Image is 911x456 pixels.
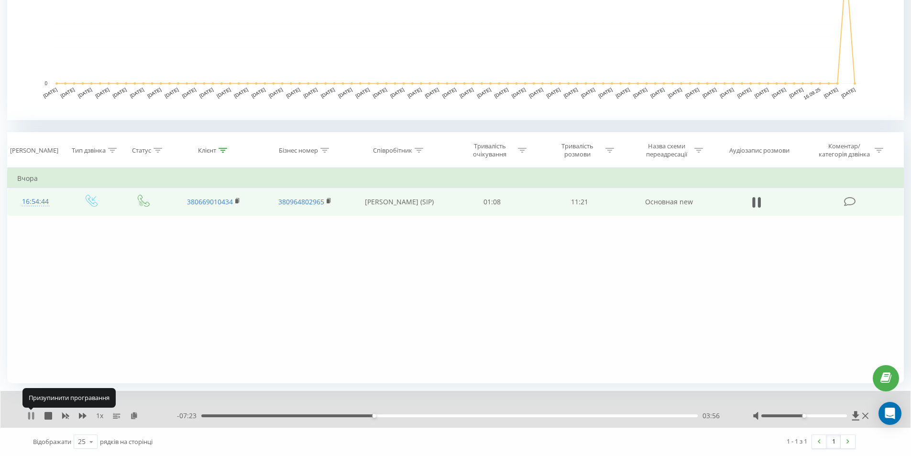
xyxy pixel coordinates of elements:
span: Відображати [33,437,71,446]
div: Призупинити програвання [22,388,116,407]
div: Accessibility label [802,414,806,418]
text: [DATE] [164,87,180,99]
div: Бізнес номер [279,146,318,155]
text: 16.09.25 [802,87,822,100]
text: [DATE] [129,87,145,99]
text: [DATE] [146,87,162,99]
a: 380964802965 [278,197,324,206]
span: 03:56 [702,411,720,421]
text: 0 [44,81,47,86]
text: [DATE] [372,87,388,99]
text: [DATE] [320,87,336,99]
div: 16:54:44 [17,192,54,211]
text: [DATE] [181,87,197,99]
text: [DATE] [702,87,717,99]
text: [DATE] [303,87,318,99]
div: Тип дзвінка [72,146,106,155]
a: 1 [826,435,841,448]
text: [DATE] [268,87,284,99]
text: [DATE] [684,87,700,99]
text: [DATE] [840,87,856,99]
text: [DATE] [649,87,665,99]
div: Тривалість розмови [552,142,603,158]
td: [PERSON_NAME] (SIP) [351,188,449,216]
div: Аудіозапис розмови [729,146,790,155]
span: 1 x [96,411,103,421]
td: Основная new [623,188,714,216]
text: [DATE] [406,87,422,99]
text: [DATE] [719,87,735,99]
div: Коментар/категорія дзвінка [816,142,872,158]
text: [DATE] [667,87,683,99]
text: [DATE] [251,87,266,99]
div: Тривалість очікування [464,142,516,158]
div: Open Intercom Messenger [878,402,901,425]
text: [DATE] [597,87,613,99]
text: [DATE] [441,87,457,99]
text: [DATE] [389,87,405,99]
text: [DATE] [198,87,214,99]
text: [DATE] [511,87,527,99]
text: [DATE] [632,87,648,99]
div: Назва схеми переадресації [641,142,692,158]
div: 1 - 1 з 1 [787,436,807,446]
td: 11:21 [536,188,624,216]
text: [DATE] [337,87,353,99]
div: Статус [132,146,151,155]
text: [DATE] [615,87,631,99]
div: Клієнт [198,146,216,155]
text: [DATE] [355,87,371,99]
text: [DATE] [94,87,110,99]
text: [DATE] [823,87,839,99]
text: [DATE] [563,87,579,99]
text: [DATE] [233,87,249,99]
text: [DATE] [789,87,804,99]
text: [DATE] [285,87,301,99]
div: Accessibility label [373,414,376,418]
text: [DATE] [528,87,544,99]
text: [DATE] [580,87,596,99]
text: [DATE] [494,87,509,99]
text: [DATE] [476,87,492,99]
span: - 07:23 [177,411,201,421]
text: [DATE] [546,87,561,99]
a: 380669010434 [187,197,233,206]
span: рядків на сторінці [100,437,153,446]
text: [DATE] [77,87,93,99]
td: 01:08 [449,188,536,216]
text: [DATE] [112,87,128,99]
text: [DATE] [60,87,76,99]
text: [DATE] [459,87,474,99]
div: 25 [78,437,86,446]
text: [DATE] [754,87,769,99]
text: [DATE] [216,87,231,99]
text: [DATE] [43,87,58,99]
text: [DATE] [736,87,752,99]
div: Співробітник [373,146,412,155]
text: [DATE] [424,87,440,99]
text: [DATE] [771,87,787,99]
div: [PERSON_NAME] [10,146,58,155]
td: Вчора [8,169,904,188]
